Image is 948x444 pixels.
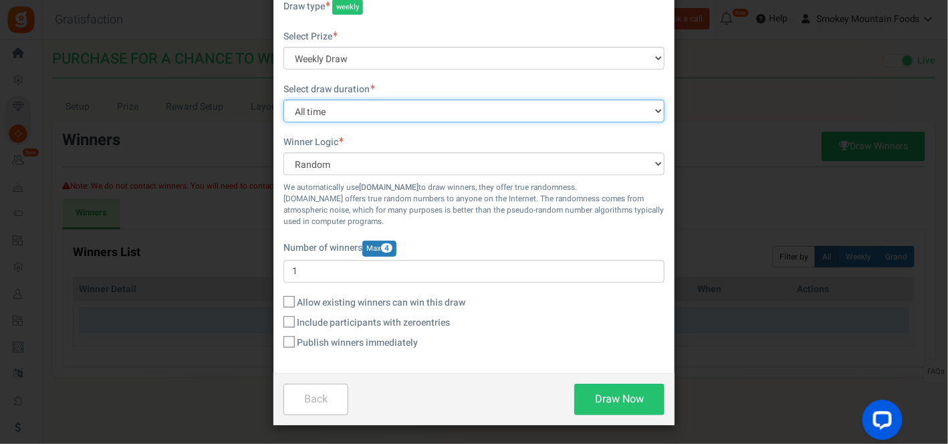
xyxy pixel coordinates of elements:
span: Publish winners immediately [297,336,418,350]
span: Max [362,241,396,257]
button: Draw Now [574,384,665,415]
b: [DOMAIN_NAME] [359,182,419,193]
label: Winner Logic [283,136,344,149]
label: Select draw duration [283,83,375,96]
button: Back [283,384,348,415]
small: We automatically use to draw winners, they offer true randomness. [DOMAIN_NAME] offers true rando... [283,182,665,227]
span: Include participants with zero [297,316,450,330]
span: Entries [421,316,450,330]
label: Select Prize [283,30,338,43]
span: Allow existing winners can win this draw [297,296,465,310]
label: Number of winners [283,241,396,257]
span: 4 [381,243,392,253]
